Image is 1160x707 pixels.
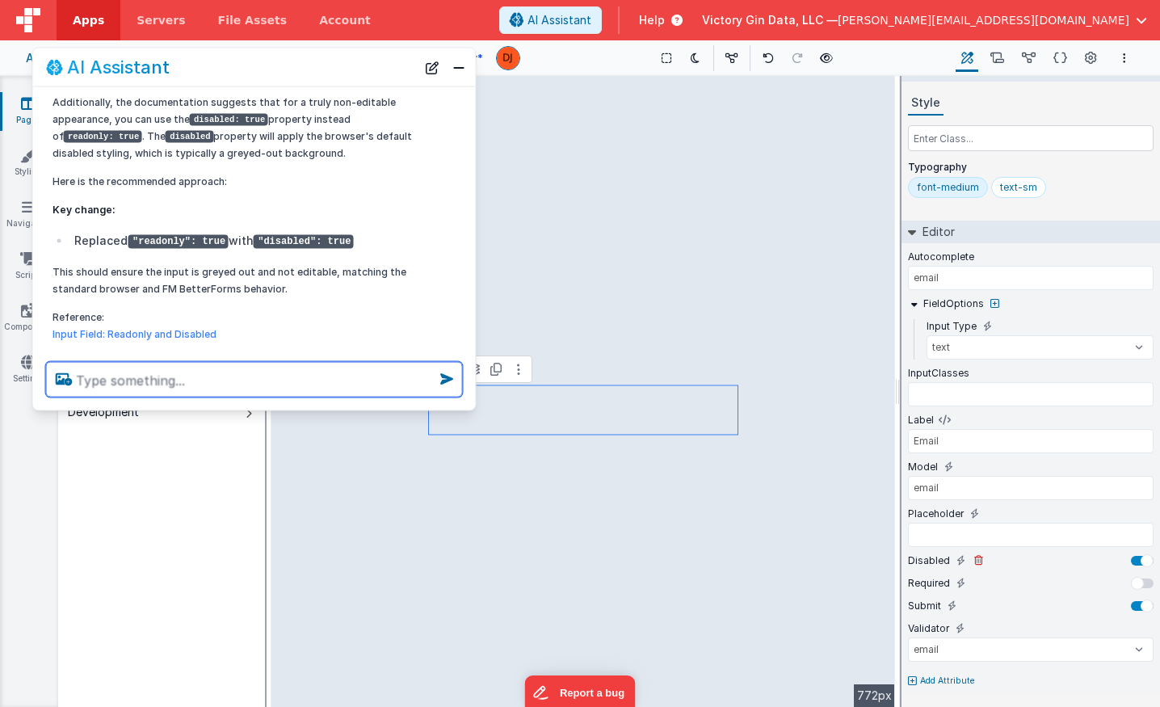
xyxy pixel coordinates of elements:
[128,235,228,249] code: "readonly": true
[908,461,938,473] label: Model
[53,309,414,343] p: Reference:
[70,230,414,250] li: Replaced with
[68,404,139,420] div: Development
[67,57,170,77] h2: AI Assistant
[908,600,941,612] label: Submit
[271,76,895,707] div: -->
[53,93,414,161] p: Additionally, the documentation suggests that for a truly non-editable appearance, you can use th...
[254,235,354,249] code: "disabled": true
[53,328,216,340] a: Input Field: Readonly and Disabled
[53,172,414,189] p: Here is the recommended approach:
[916,221,955,243] h2: Editor
[190,114,268,126] code: disabled: true
[908,91,944,116] button: Style
[64,131,142,143] code: readonly: true
[53,263,414,297] p: This should ensure the input is greyed out and not editable, matching the standard browser and FM...
[137,12,185,28] span: Servers
[838,12,1129,28] span: [PERSON_NAME][EMAIL_ADDRESS][DOMAIN_NAME]
[908,125,1154,151] input: Enter Class...
[908,367,969,380] label: InputClasses
[923,297,984,310] label: FieldOptions
[908,250,974,263] label: Autocomplete
[908,507,964,520] label: Placeholder
[448,56,469,78] button: Close
[58,398,265,427] button: Development
[218,12,288,28] span: File Assets
[917,181,979,194] div: font-medium
[527,12,591,28] span: AI Assistant
[421,56,443,78] button: New Chat
[854,684,895,707] div: 772px
[908,161,1154,174] p: Typography
[53,203,116,215] strong: Key change:
[73,12,104,28] span: Apps
[908,554,950,567] label: Disabled
[639,12,665,28] span: Help
[26,50,55,66] div: Apps
[499,6,602,34] button: AI Assistant
[1115,48,1134,68] button: Options
[1000,181,1037,194] div: text-sm
[908,622,949,635] label: Validator
[702,12,1147,28] button: Victory Gin Data, LLC — [PERSON_NAME][EMAIL_ADDRESS][DOMAIN_NAME]
[166,131,213,143] code: disabled
[908,414,934,427] label: Label
[702,12,838,28] span: Victory Gin Data, LLC —
[908,675,1154,688] button: Add Attribute
[908,577,950,590] label: Required
[497,47,519,69] img: f3d315f864dfd729bbf95c1be5919636
[927,320,977,333] label: Input Type
[920,675,975,688] p: Add Attribute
